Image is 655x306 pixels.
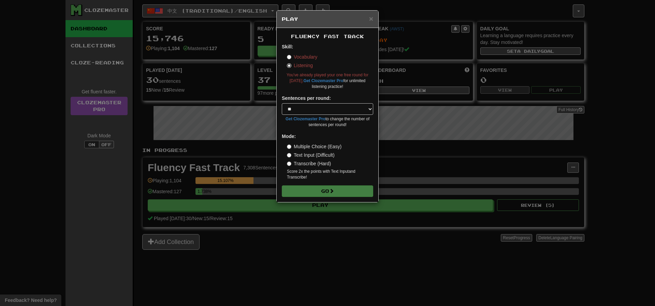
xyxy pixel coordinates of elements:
[369,15,373,22] span: ×
[369,15,373,22] button: Close
[282,185,373,197] button: Go
[304,78,344,83] a: Get Clozemaster Pro
[282,72,373,90] small: for unlimited listening practice!
[282,95,331,102] label: Sentences per round:
[282,134,296,139] strong: Mode:
[287,169,373,180] small: Score 2x the points with Text Input and Transcribe !
[287,153,291,157] input: Text Input (Difficult)
[287,63,291,68] input: Listening
[286,117,325,121] a: Get Clozemaster Pro
[287,144,291,149] input: Multiple Choice (Easy)
[287,143,341,150] label: Multiple Choice (Easy)
[282,44,293,49] strong: Skill:
[287,160,331,167] label: Transcribe (Hard)
[287,73,368,83] span: You've already played your one free round for [DATE].
[287,55,291,59] input: Vocabulary
[287,152,335,158] label: Text Input (Difficult)
[291,33,364,39] span: Fluency Fast Track
[282,116,373,128] small: to change the number of sentences per round!
[287,62,313,69] label: Listening
[282,16,373,22] h5: Play
[287,162,291,166] input: Transcribe (Hard)
[287,53,317,60] label: Vocabulary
